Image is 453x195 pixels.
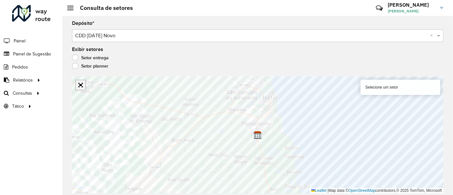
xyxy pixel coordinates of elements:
[76,80,85,90] a: Abrir mapa em tela cheia
[14,38,25,44] span: Painel
[327,188,328,193] span: |
[388,8,435,14] span: [PERSON_NAME]
[372,1,386,15] a: Contato Rápido
[310,188,443,193] div: Map data © contributors,© 2025 TomTom, Microsoft
[361,80,440,95] div: Selecione um setor
[72,54,109,61] label: Setor entrega
[72,63,108,69] label: Setor planner
[430,32,435,40] span: Clear all
[13,90,32,97] span: Consultas
[72,46,103,53] label: Exibir setores
[349,188,376,193] a: OpenStreetMap
[12,103,24,110] span: Tático
[12,64,28,70] span: Pedidos
[74,4,133,11] h2: Consulta de setores
[13,51,51,57] span: Painel de Sugestão
[388,2,435,8] h3: [PERSON_NAME]
[311,188,327,193] a: Leaflet
[72,19,94,27] label: Depósito
[13,77,33,83] span: Relatórios
[300,2,366,19] div: Críticas? Dúvidas? Elogios? Sugestões? Entre em contato conosco!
